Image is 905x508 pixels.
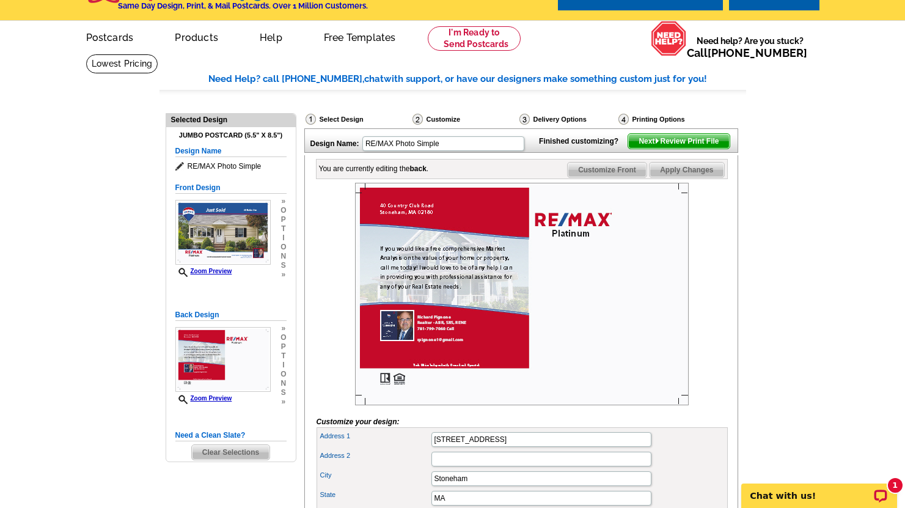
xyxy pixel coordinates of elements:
[208,72,746,86] div: Need Help? call [PHONE_NUMBER], with support, or have our designers make something custom just fo...
[320,431,430,441] label: Address 1
[175,327,271,392] img: Z18898051_00001_2.jpg
[280,388,286,397] span: s
[355,183,689,405] img: Z18898051_00001_2.jpg
[650,163,724,177] span: Apply Changes
[175,131,287,139] h4: Jumbo Postcard (5.5" x 8.5")
[411,113,518,128] div: Customize
[364,73,384,84] span: chat
[166,114,296,125] div: Selected Design
[280,342,286,352] span: p
[175,430,287,441] h5: Need a Clean Slate?
[320,470,430,480] label: City
[306,114,316,125] img: Select Design
[320,490,430,500] label: State
[518,113,617,125] div: Delivery Options
[280,261,286,270] span: s
[280,379,286,388] span: n
[175,309,287,321] h5: Back Design
[628,134,729,149] span: Next Review Print File
[304,113,411,128] div: Select Design
[654,138,660,144] img: button-next-arrow-white.png
[175,268,232,274] a: Zoom Preview
[280,252,286,261] span: n
[67,22,153,51] a: Postcards
[317,418,400,426] i: Customize your design:
[651,21,687,56] img: help
[280,361,286,370] span: i
[280,397,286,407] span: »
[280,243,286,252] span: o
[280,333,286,342] span: o
[412,114,423,125] img: Customize
[304,22,416,51] a: Free Templates
[175,395,232,402] a: Zoom Preview
[687,35,813,59] span: Need help? Are you stuck?
[280,197,286,206] span: »
[280,234,286,243] span: i
[519,114,530,125] img: Delivery Options
[618,114,629,125] img: Printing Options & Summary
[568,163,647,177] span: Customize Front
[280,224,286,234] span: t
[118,1,368,10] h4: Same Day Design, Print, & Mail Postcards. Over 1 Million Customers.
[175,200,271,265] img: Z18898051_00001_1.jpg
[240,22,302,51] a: Help
[280,270,286,279] span: »
[320,451,430,461] label: Address 2
[733,469,905,508] iframe: LiveChat chat widget
[280,324,286,333] span: »
[410,164,427,173] b: back
[687,46,807,59] span: Call
[280,352,286,361] span: t
[310,139,359,148] strong: Design Name:
[175,145,287,157] h5: Design Name
[280,215,286,224] span: p
[175,160,287,172] span: RE/MAX Photo Simple
[708,46,807,59] a: [PHONE_NUMBER]
[319,163,429,174] div: You are currently editing the .
[617,113,726,125] div: Printing Options
[192,445,269,460] span: Clear Selections
[280,206,286,215] span: o
[175,182,287,194] h5: Front Design
[280,370,286,379] span: o
[155,22,238,51] a: Products
[539,137,626,145] strong: Finished customizing?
